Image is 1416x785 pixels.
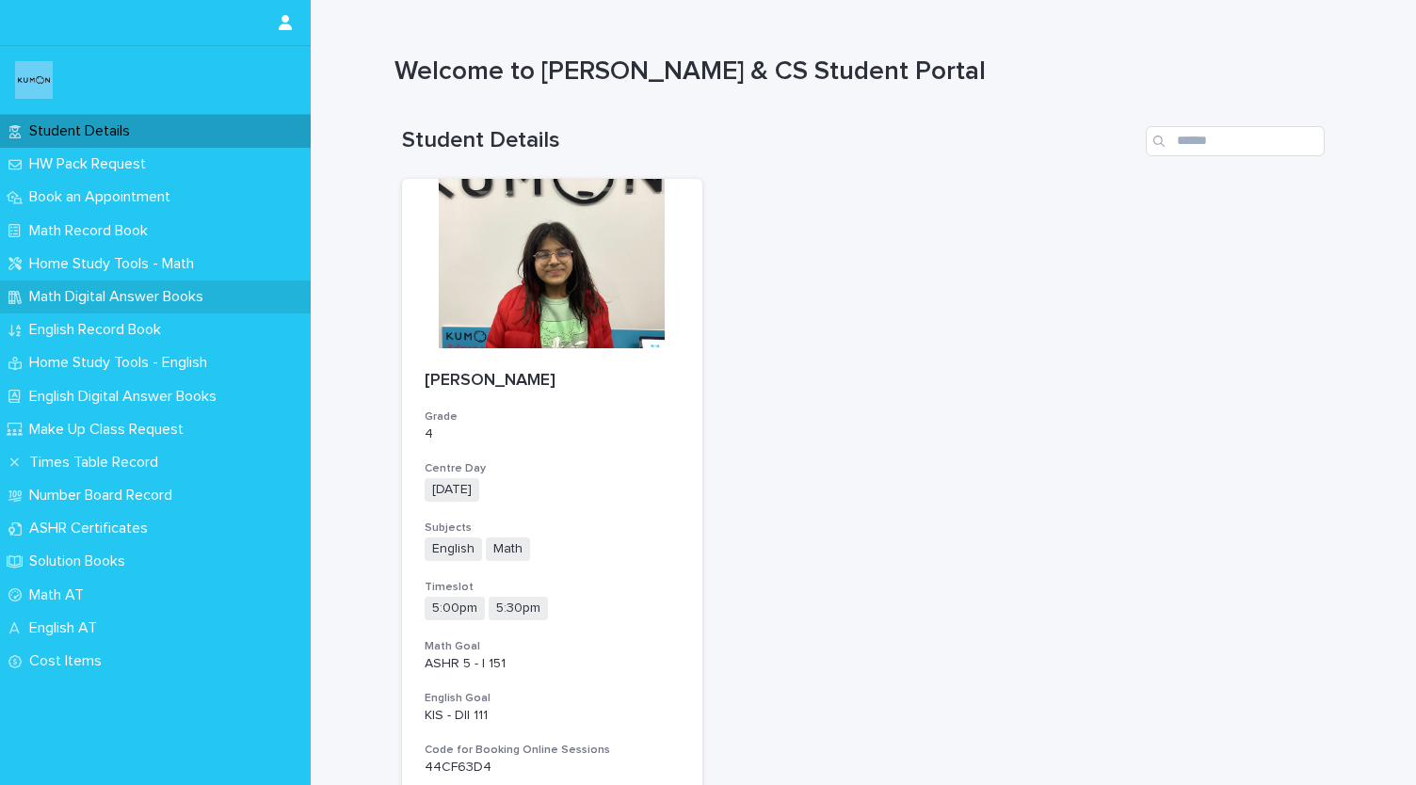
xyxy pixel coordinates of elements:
h1: Student Details [402,127,1138,154]
p: 44CF63D4 [425,760,680,776]
img: o6XkwfS7S2qhyeB9lxyF [15,61,53,99]
h3: Timeslot [425,580,680,595]
p: Home Study Tools - Math [22,255,209,273]
p: Math AT [22,586,99,604]
h3: Subjects [425,521,680,536]
p: English AT [22,619,112,637]
h1: Welcome to [PERSON_NAME] & CS Student Portal [394,56,1317,88]
h3: Centre Day [425,461,680,476]
p: Make Up Class Request [22,421,199,439]
p: Math Digital Answer Books [22,288,218,306]
p: English Digital Answer Books [22,388,232,406]
h3: Code for Booking Online Sessions [425,743,680,758]
p: ASHR 5 - I 151 [425,656,680,672]
span: [DATE] [425,478,479,502]
p: English Record Book [22,321,176,339]
p: Cost Items [22,652,117,670]
h3: English Goal [425,691,680,706]
h3: Grade [425,409,680,425]
p: Solution Books [22,553,140,570]
p: [PERSON_NAME] [425,371,680,392]
p: Number Board Record [22,487,187,505]
input: Search [1146,126,1325,156]
p: 4 [425,426,680,442]
h3: Math Goal [425,639,680,654]
p: Student Details [22,122,145,140]
span: Math [486,537,530,561]
p: ASHR Certificates [22,520,163,537]
p: Times Table Record [22,454,173,472]
p: Book an Appointment [22,188,185,206]
p: KIS - DII 111 [425,708,680,724]
p: Home Study Tools - English [22,354,222,372]
p: HW Pack Request [22,155,161,173]
span: 5:30pm [489,597,548,620]
span: English [425,537,482,561]
span: 5:00pm [425,597,485,620]
p: Math Record Book [22,222,163,240]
